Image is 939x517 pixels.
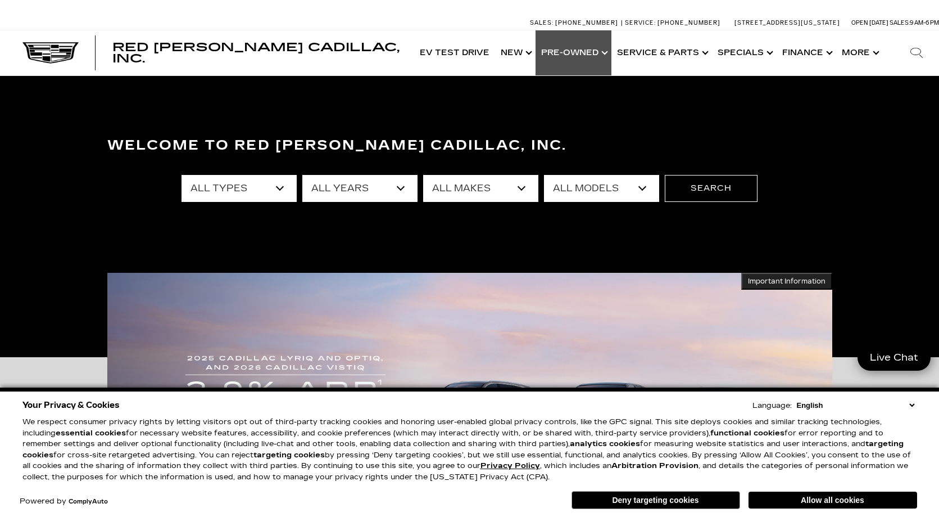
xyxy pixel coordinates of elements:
strong: targeting cookies [253,451,325,460]
strong: Arbitration Provision [611,461,698,470]
a: Specials [712,30,777,75]
span: [PHONE_NUMBER] [555,19,618,26]
div: Powered by [20,498,108,505]
select: Language Select [794,400,917,411]
p: We respect consumer privacy rights by letting visitors opt out of third-party tracking cookies an... [22,417,917,483]
span: 9 AM-6 PM [910,19,939,26]
span: Sales: [530,19,554,26]
select: Filter by model [544,175,659,202]
a: Sales: [PHONE_NUMBER] [530,20,621,26]
strong: targeting cookies [22,439,904,460]
a: Red [PERSON_NAME] Cadillac, Inc. [112,42,403,64]
button: Allow all cookies [749,492,917,509]
button: Search [665,175,757,202]
span: Live Chat [864,351,924,364]
span: Sales: [890,19,910,26]
a: Service & Parts [611,30,712,75]
strong: functional cookies [710,429,784,438]
strong: essential cookies [56,429,126,438]
strong: analytics cookies [570,439,640,448]
h3: Welcome to Red [PERSON_NAME] Cadillac, Inc. [107,134,832,157]
a: EV Test Drive [414,30,495,75]
a: Pre-Owned [536,30,611,75]
a: Finance [777,30,836,75]
button: Deny targeting cookies [571,491,740,509]
span: Important Information [748,277,825,286]
button: Important Information [741,273,832,290]
span: Open [DATE] [851,19,888,26]
button: More [836,30,883,75]
span: Red [PERSON_NAME] Cadillac, Inc. [112,41,400,65]
a: Privacy Policy [480,461,540,470]
a: New [495,30,536,75]
a: ComplyAuto [69,498,108,505]
a: [STREET_ADDRESS][US_STATE] [734,19,840,26]
div: Language: [752,402,792,410]
a: Live Chat [858,344,931,371]
img: Cadillac Dark Logo with Cadillac White Text [22,42,79,64]
select: Filter by year [302,175,418,202]
span: Your Privacy & Cookies [22,397,120,413]
a: Service: [PHONE_NUMBER] [621,20,723,26]
select: Filter by make [423,175,538,202]
span: Service: [625,19,656,26]
span: [PHONE_NUMBER] [657,19,720,26]
select: Filter by type [182,175,297,202]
